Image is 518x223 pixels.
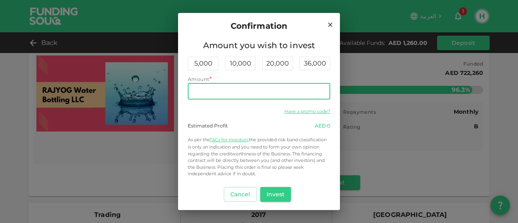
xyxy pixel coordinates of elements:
[210,137,249,142] a: T&Cs for Investors,
[225,57,256,70] div: 10,000
[188,76,209,82] span: Amount
[224,187,257,202] button: Cancel
[188,136,330,177] p: the provided risk band classification is only an indication and you need to form your own opinion...
[188,39,330,52] span: Amount you wish to invest
[262,57,293,70] div: 20,000
[260,187,291,202] button: Invest
[315,122,330,130] div: 0
[315,123,326,129] span: AED
[299,57,330,70] div: 36,000
[188,122,228,130] div: Estimated Profit
[188,137,210,142] span: As per the
[284,108,330,114] a: Have a promo code?
[188,83,330,100] input: amount
[188,57,219,70] div: 5,000
[231,19,288,32] span: Confirmation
